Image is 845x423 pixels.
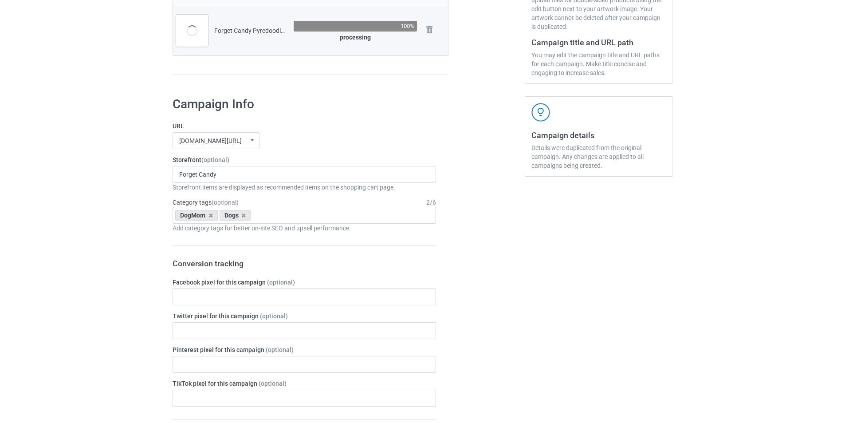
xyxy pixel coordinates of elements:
[173,224,436,233] div: Add category tags for better on-site SEO and upsell performance.
[175,210,218,221] div: DogMom
[401,23,414,29] div: 100%
[179,138,242,144] div: [DOMAIN_NAME][URL]
[201,156,229,163] span: (optional)
[173,155,436,164] label: Storefront
[294,33,417,42] div: processing
[531,143,666,170] div: Details were duplicated from the original campaign. Any changes are applied to all campaigns bein...
[531,51,666,77] div: You may edit the campaign title and URL paths for each campaign. Make title concise and engaging ...
[423,24,436,36] img: svg+xml;base64,PD94bWwgdmVyc2lvbj0iMS4wIiBlbmNvZGluZz0iVVRGLTgiPz4KPHN2ZyB3aWR0aD0iMjhweCIgaGVpZ2...
[173,345,436,354] label: Pinterest pixel for this campaign
[173,379,436,388] label: TikTok pixel for this campaign
[531,130,666,140] h3: Campaign details
[220,210,251,221] div: Dogs
[212,199,239,206] span: (optional)
[531,37,666,47] h3: Campaign title and URL path
[259,380,287,387] span: (optional)
[426,198,436,207] div: 2 / 6
[267,279,295,286] span: (optional)
[173,96,436,112] h1: Campaign Info
[173,278,436,287] label: Facebook pixel for this campaign
[173,122,436,130] label: URL
[260,312,288,320] span: (optional)
[214,26,287,35] div: Forget Candy Pyredoodle.png
[173,198,239,207] label: Category tags
[173,183,436,192] div: Storefront items are displayed as recommended items on the shopping cart page.
[266,346,294,353] span: (optional)
[173,258,436,269] h3: Conversion tracking
[531,103,550,122] img: svg+xml;base64,PD94bWwgdmVyc2lvbj0iMS4wIiBlbmNvZGluZz0iVVRGLTgiPz4KPHN2ZyB3aWR0aD0iNDJweCIgaGVpZ2...
[173,312,436,320] label: Twitter pixel for this campaign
